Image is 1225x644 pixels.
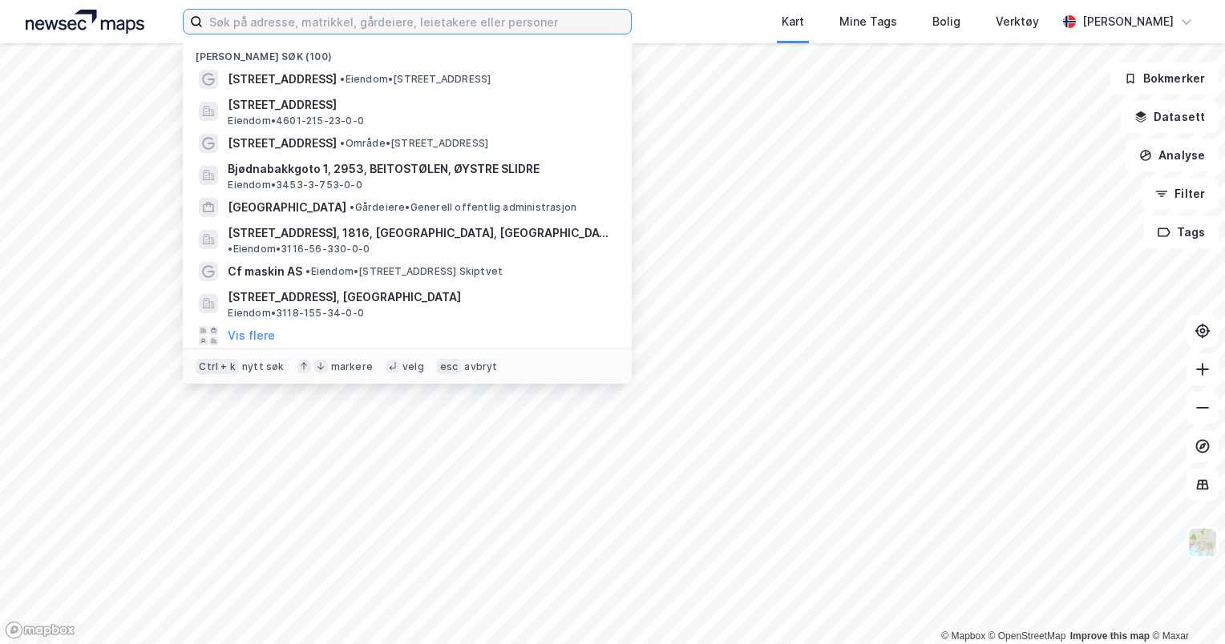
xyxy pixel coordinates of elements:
span: [STREET_ADDRESS], [GEOGRAPHIC_DATA] [228,288,612,307]
button: Filter [1142,178,1219,210]
div: Bolig [932,12,960,31]
span: • [340,73,345,85]
span: • [305,265,310,277]
a: Mapbox [941,630,985,642]
span: Område • [STREET_ADDRESS] [340,137,488,150]
button: Analyse [1126,139,1219,171]
span: • [340,137,345,149]
input: Søk på adresse, matrikkel, gårdeiere, leietakere eller personer [203,10,631,34]
div: markere [331,360,373,373]
img: logo.a4113a55bc3d86da70a041830d287a7e.svg [26,10,144,34]
button: Datasett [1121,101,1219,133]
div: avbryt [464,360,497,373]
div: Mine Tags [839,12,897,31]
div: nytt søk [242,360,285,373]
span: [STREET_ADDRESS], 1816, [GEOGRAPHIC_DATA], [GEOGRAPHIC_DATA] [228,223,612,243]
div: Verktøy [996,12,1039,31]
span: [GEOGRAPHIC_DATA] [228,198,346,217]
a: Improve this map [1070,630,1150,642]
span: [STREET_ADDRESS] [228,134,337,153]
img: Z [1187,527,1218,557]
div: Ctrl + k [196,359,239,375]
div: [PERSON_NAME] [1082,12,1174,31]
span: [STREET_ADDRESS] [228,70,337,89]
span: • [228,243,232,255]
span: Eiendom • [STREET_ADDRESS] [340,73,491,86]
div: [PERSON_NAME] søk (100) [183,38,632,66]
span: Eiendom • [STREET_ADDRESS] Skiptvet [305,265,503,278]
div: esc [437,359,462,375]
span: • [350,201,354,213]
a: OpenStreetMap [988,630,1066,642]
a: Mapbox homepage [5,621,75,639]
span: Cf maskin AS [228,262,302,281]
span: [STREET_ADDRESS] [228,95,612,115]
button: Bokmerker [1110,62,1219,95]
button: Vis flere [228,326,275,345]
span: Eiendom • 3453-3-753-0-0 [228,179,362,191]
div: velg [402,360,424,373]
span: Bjødnabakkgoto 1, 2953, BEITOSTØLEN, ØYSTRE SLIDRE [228,159,612,179]
span: Gårdeiere • Generell offentlig administrasjon [350,201,576,214]
button: Tags [1144,216,1219,248]
span: Eiendom • 4601-215-23-0-0 [228,115,364,127]
div: Kart [782,12,804,31]
span: Eiendom • 3116-56-330-0-0 [228,243,370,256]
iframe: Chat Widget [1145,567,1225,644]
span: Eiendom • 3118-155-34-0-0 [228,307,364,320]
